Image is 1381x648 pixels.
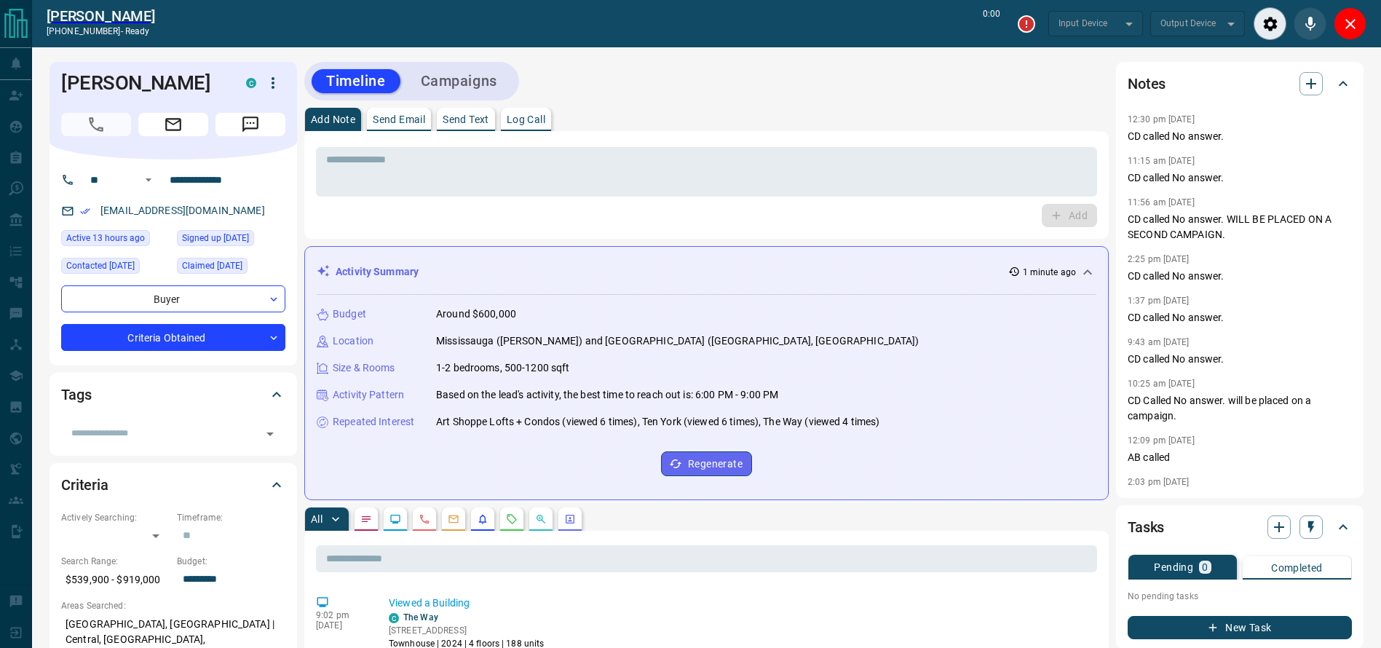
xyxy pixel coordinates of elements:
p: No pending tasks [1128,585,1352,607]
p: All [311,514,323,524]
p: CD called No answer. [1128,310,1352,325]
div: Activity Summary1 minute ago [317,258,1096,285]
p: Art Shoppe Lofts + Condos (viewed 6 times), Ten York (viewed 6 times), The Way (viewed 4 times) [436,414,879,430]
p: [DATE] [316,620,367,631]
p: Pending [1154,562,1193,572]
p: 10:25 am [DATE] [1128,379,1195,389]
button: Open [260,424,280,444]
p: Budget: [177,555,285,568]
p: $539,900 - $919,000 [61,568,170,592]
div: Tasks [1128,510,1352,545]
p: Mississauga ([PERSON_NAME]) and [GEOGRAPHIC_DATA] ([GEOGRAPHIC_DATA], [GEOGRAPHIC_DATA]) [436,333,919,349]
p: 9:02 pm [316,610,367,620]
p: Activity Summary [336,264,419,280]
h1: [PERSON_NAME] [61,71,224,95]
svg: Email Verified [80,206,90,216]
p: 11:56 am [DATE] [1128,197,1195,208]
p: [PHONE_NUMBER] - [47,25,155,38]
div: Tue Jul 15 2025 [61,258,170,278]
p: 0:00 [983,7,1000,40]
div: Mon Sep 15 2025 [61,230,170,250]
div: Close [1334,7,1366,40]
p: Send Email [373,114,425,125]
p: Actively Searching: [61,511,170,524]
span: Message [215,113,285,136]
p: Completed [1271,563,1323,573]
p: Activity Pattern [333,387,404,403]
p: 1 minute ago [1023,266,1076,279]
button: Campaigns [406,69,512,93]
span: Email [138,113,208,136]
p: Add Note [311,114,355,125]
svg: Listing Alerts [477,513,488,525]
svg: Requests [506,513,518,525]
p: Repeated Interest [333,414,414,430]
div: Criteria [61,467,285,502]
button: Open [140,171,157,189]
p: CD called No answer. [1128,352,1352,367]
p: Areas Searched: [61,599,285,612]
p: 2:03 pm [DATE] [1128,477,1190,487]
p: AB called [1128,450,1352,465]
h2: Notes [1128,72,1166,95]
button: Timeline [312,69,400,93]
p: 1-2 bedrooms, 500-1200 sqft [436,360,570,376]
svg: Agent Actions [564,513,576,525]
a: [EMAIL_ADDRESS][DOMAIN_NAME] [100,205,265,216]
p: Around $600,000 [436,307,516,322]
h2: Tasks [1128,515,1164,539]
div: Criteria Obtained [61,324,285,351]
p: 11:15 am [DATE] [1128,156,1195,166]
span: Active 13 hours ago [66,231,145,245]
svg: Opportunities [535,513,547,525]
p: Timeframe: [177,511,285,524]
p: Size & Rooms [333,360,395,376]
div: Thu Apr 09 2015 [177,230,285,250]
h2: Tags [61,383,91,406]
div: Tags [61,377,285,412]
svg: Lead Browsing Activity [389,513,401,525]
p: [STREET_ADDRESS] [389,624,544,637]
p: Search Range: [61,555,170,568]
p: Viewed a Building [389,596,1091,611]
p: Location [333,333,373,349]
p: 9:43 am [DATE] [1128,337,1190,347]
p: 12:30 pm [DATE] [1128,114,1195,125]
p: CD called No answer. WILL BE PLACED ON A SECOND CAMPAIGN. [1128,212,1352,242]
div: Thu May 05 2022 [177,258,285,278]
p: CD called No answer. [1128,129,1352,144]
p: 1:37 pm [DATE] [1128,296,1190,306]
p: Send Text [443,114,489,125]
h2: Criteria [61,473,108,497]
p: Budget [333,307,366,322]
span: Call [61,113,131,136]
p: CD called No answer. [1128,170,1352,186]
p: 12:09 pm [DATE] [1128,435,1195,446]
p: 2:25 pm [DATE] [1128,254,1190,264]
div: Buyer [61,285,285,312]
a: [PERSON_NAME] [47,7,155,25]
div: condos.ca [246,78,256,88]
div: Notes [1128,66,1352,101]
button: Regenerate [661,451,752,476]
div: Mute [1294,7,1326,40]
p: CD Called No answer. will be placed on a campaign. [1128,393,1352,424]
svg: Calls [419,513,430,525]
p: 0 [1202,562,1208,572]
svg: Notes [360,513,372,525]
div: condos.ca [389,613,399,623]
span: Signed up [DATE] [182,231,249,245]
svg: Emails [448,513,459,525]
span: Claimed [DATE] [182,258,242,273]
p: Based on the lead's activity, the best time to reach out is: 6:00 PM - 9:00 PM [436,387,778,403]
div: Audio Settings [1254,7,1286,40]
button: New Task [1128,616,1352,639]
span: ready [125,26,150,36]
p: CD called No answer. [1128,269,1352,284]
a: The Way [403,612,438,623]
span: Contacted [DATE] [66,258,135,273]
p: Log Call [507,114,545,125]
